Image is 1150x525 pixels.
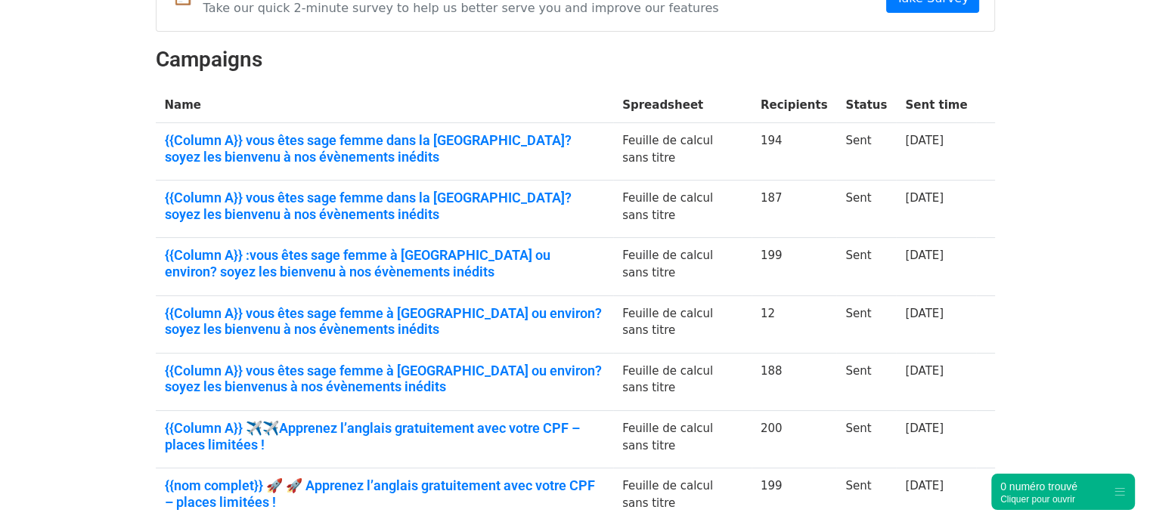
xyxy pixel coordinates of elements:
[905,307,944,320] a: [DATE]
[156,88,614,123] th: Name
[836,411,896,468] td: Sent
[836,295,896,353] td: Sent
[905,191,944,205] a: [DATE]
[836,123,896,181] td: Sent
[613,88,752,123] th: Spreadsheet
[752,238,837,295] td: 199
[613,295,752,353] td: Feuille de calcul sans titre
[836,88,896,123] th: Status
[613,123,752,181] td: Feuille de calcul sans titre
[752,353,837,410] td: 188
[752,295,837,353] td: 12
[752,88,837,123] th: Recipients
[165,363,605,395] a: {{Column A}} vous êtes sage femme à [GEOGRAPHIC_DATA] ou environ? soyez les bienvenus à nos évène...
[156,47,995,73] h2: Campaigns
[905,422,944,435] a: [DATE]
[613,181,752,238] td: Feuille de calcul sans titre
[836,181,896,238] td: Sent
[1074,452,1150,525] iframe: Chat Widget
[836,353,896,410] td: Sent
[165,305,605,338] a: {{Column A}} vous êtes sage femme à [GEOGRAPHIC_DATA] ou environ? soyez les bienvenu à nos évènem...
[165,247,605,279] a: {{Column A}} :vous êtes sage femme à [GEOGRAPHIC_DATA] ou environ? soyez les bienvenu à nos évène...
[836,238,896,295] td: Sent
[752,123,837,181] td: 194
[752,411,837,468] td: 200
[905,364,944,378] a: [DATE]
[165,420,605,452] a: {{Column A}} ✈️✈️Apprenez l’anglais gratuitement avec votre CPF – places limitées !
[905,249,944,262] a: [DATE]
[896,88,976,123] th: Sent time
[905,479,944,493] a: [DATE]
[165,477,605,510] a: {{nom complet}} 🚀 🚀 Apprenez l’anglais gratuitement avec votre CPF – places limitées !
[752,181,837,238] td: 187
[613,238,752,295] td: Feuille de calcul sans titre
[165,132,605,165] a: {{Column A}} vous êtes sage femme dans la [GEOGRAPHIC_DATA]? soyez les bienvenu à nos évènements ...
[1074,452,1150,525] div: Widget de chat
[905,134,944,147] a: [DATE]
[165,190,605,222] a: {{Column A}} vous êtes sage femme dans la [GEOGRAPHIC_DATA]? soyez les bienvenu à nos évènements ...
[613,411,752,468] td: Feuille de calcul sans titre
[613,353,752,410] td: Feuille de calcul sans titre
